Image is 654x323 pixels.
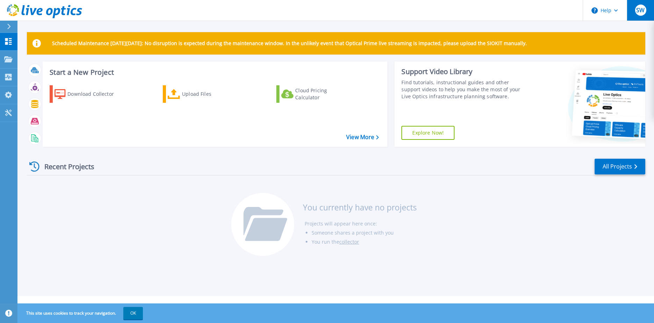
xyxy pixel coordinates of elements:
[123,307,143,320] button: OK
[305,219,417,228] li: Projects will appear here once:
[276,85,354,103] a: Cloud Pricing Calculator
[312,228,417,237] li: Someone shares a project with you
[312,237,417,246] li: You run the
[401,67,529,76] div: Support Video Library
[182,87,238,101] div: Upload Files
[636,7,645,13] span: SW
[50,85,128,103] a: Download Collector
[295,87,351,101] div: Cloud Pricing Calculator
[346,134,379,141] a: View More
[339,238,359,245] a: collector
[595,159,645,174] a: All Projects
[401,126,455,140] a: Explore Now!
[401,79,529,100] div: Find tutorials, instructional guides and other support videos to help you make the most of your L...
[27,158,104,175] div: Recent Projects
[303,203,417,211] h3: You currently have no projects
[163,85,241,103] a: Upload Files
[52,41,527,46] p: Scheduled Maintenance [DATE][DATE]: No disruption is expected during the maintenance window. In t...
[50,69,379,76] h3: Start a New Project
[67,87,123,101] div: Download Collector
[19,307,143,320] span: This site uses cookies to track your navigation.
